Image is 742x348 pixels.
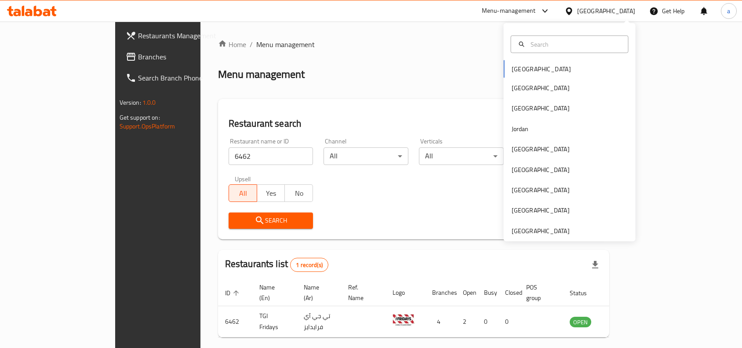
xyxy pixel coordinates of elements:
[477,279,498,306] th: Busy
[225,288,242,298] span: ID
[727,6,730,16] span: a
[512,103,570,113] div: [GEOGRAPHIC_DATA]
[119,25,239,46] a: Restaurants Management
[570,317,591,327] div: OPEN
[218,279,639,337] table: enhanced table
[119,67,239,88] a: Search Branch Phone
[120,97,141,108] span: Version:
[570,317,591,327] span: OPEN
[609,279,639,306] th: Action
[284,184,313,202] button: No
[119,46,239,67] a: Branches
[218,39,610,50] nav: breadcrumb
[512,124,529,133] div: Jordan
[498,279,519,306] th: Closed
[512,185,570,195] div: [GEOGRAPHIC_DATA]
[257,184,285,202] button: Yes
[290,258,328,272] div: Total records count
[229,117,599,130] h2: Restaurant search
[498,306,519,337] td: 0
[142,97,156,108] span: 1.0.0
[218,67,305,81] h2: Menu management
[229,184,257,202] button: All
[456,279,477,306] th: Open
[456,306,477,337] td: 2
[252,306,297,337] td: TGI Fridays
[288,187,309,200] span: No
[477,306,498,337] td: 0
[570,288,598,298] span: Status
[425,279,456,306] th: Branches
[419,147,504,165] div: All
[138,51,232,62] span: Branches
[256,39,315,50] span: Menu management
[138,73,232,83] span: Search Branch Phone
[512,165,570,174] div: [GEOGRAPHIC_DATA]
[291,261,328,269] span: 1 record(s)
[585,254,606,275] div: Export file
[512,83,570,93] div: [GEOGRAPHIC_DATA]
[526,282,552,303] span: POS group
[324,147,408,165] div: All
[138,30,232,41] span: Restaurants Management
[425,306,456,337] td: 4
[250,39,253,50] li: /
[120,121,175,132] a: Support.OpsPlatform
[348,282,375,303] span: Ref. Name
[512,205,570,215] div: [GEOGRAPHIC_DATA]
[482,6,536,16] div: Menu-management
[229,147,313,165] input: Search for restaurant name or ID..
[304,282,331,303] span: Name (Ar)
[259,282,286,303] span: Name (En)
[393,309,415,331] img: TGI Fridays
[512,226,570,235] div: [GEOGRAPHIC_DATA]
[297,306,341,337] td: تي جي آي فرايدايز
[512,144,570,154] div: [GEOGRAPHIC_DATA]
[235,176,251,182] label: Upsell
[233,187,254,200] span: All
[120,112,160,123] span: Get support on:
[386,279,425,306] th: Logo
[225,257,328,272] h2: Restaurants list
[577,6,635,16] div: [GEOGRAPHIC_DATA]
[261,187,282,200] span: Yes
[527,39,623,49] input: Search
[236,215,306,226] span: Search
[229,212,313,229] button: Search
